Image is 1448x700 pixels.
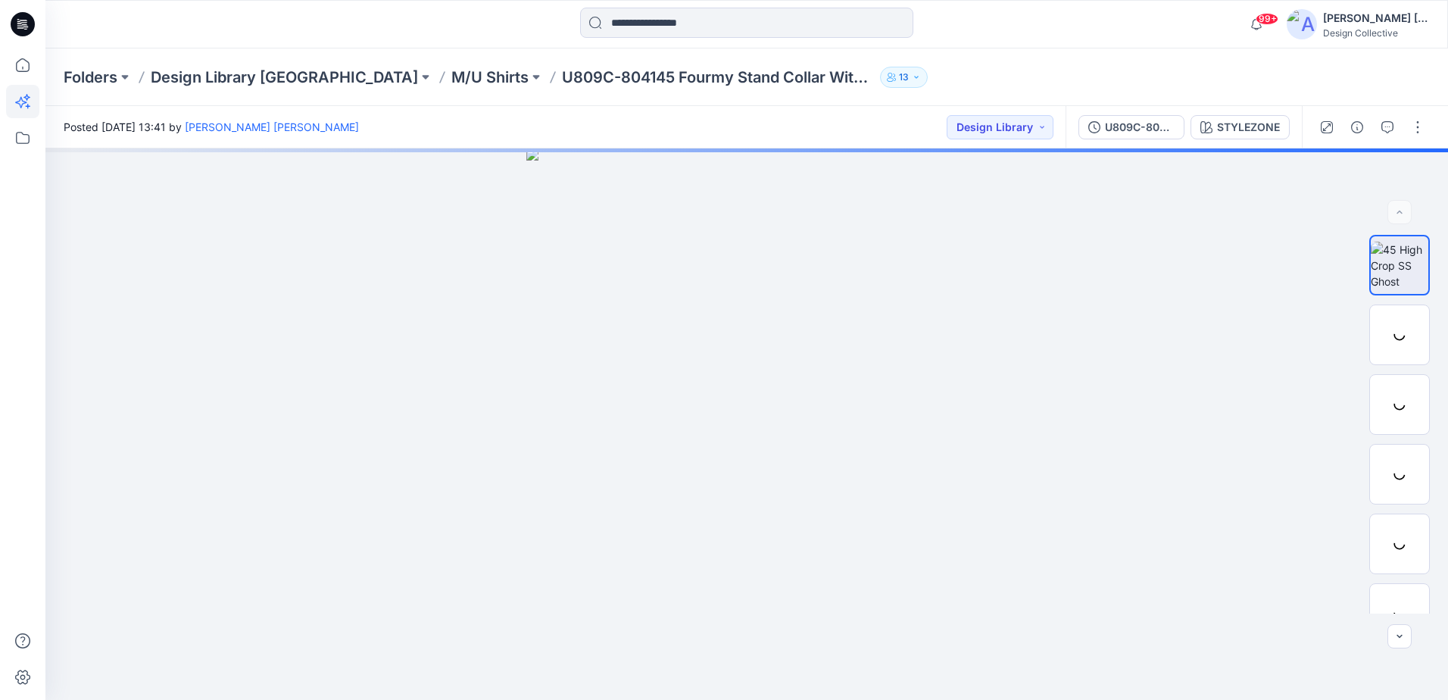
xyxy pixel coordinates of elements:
span: 99+ [1256,13,1278,25]
a: [PERSON_NAME] [PERSON_NAME] [185,120,359,133]
p: U809C-804145 Fourmy Stand Collar With Contrast Trim [562,67,874,88]
div: [PERSON_NAME] [PERSON_NAME] [1323,9,1429,27]
a: Folders [64,67,117,88]
p: 13 [899,69,909,86]
div: STYLEZONE [1217,119,1280,136]
div: U809C-804145 Fourmy Stand Collar With Contrast Trim [1105,119,1175,136]
button: 13 [880,67,928,88]
button: STYLEZONE [1191,115,1290,139]
a: Design Library [GEOGRAPHIC_DATA] [151,67,418,88]
img: 45 High Crop SS Ghost [1371,242,1428,289]
img: avatar [1287,9,1317,39]
button: Details [1345,115,1369,139]
a: M/U Shirts [451,67,529,88]
div: Design Collective [1323,27,1429,39]
img: eyJhbGciOiJIUzI1NiIsImtpZCI6IjAiLCJzbHQiOiJzZXMiLCJ0eXAiOiJKV1QifQ.eyJkYXRhIjp7InR5cGUiOiJzdG9yYW... [526,148,967,700]
button: U809C-804145 Fourmy Stand Collar With Contrast Trim [1078,115,1184,139]
span: Posted [DATE] 13:41 by [64,119,359,135]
